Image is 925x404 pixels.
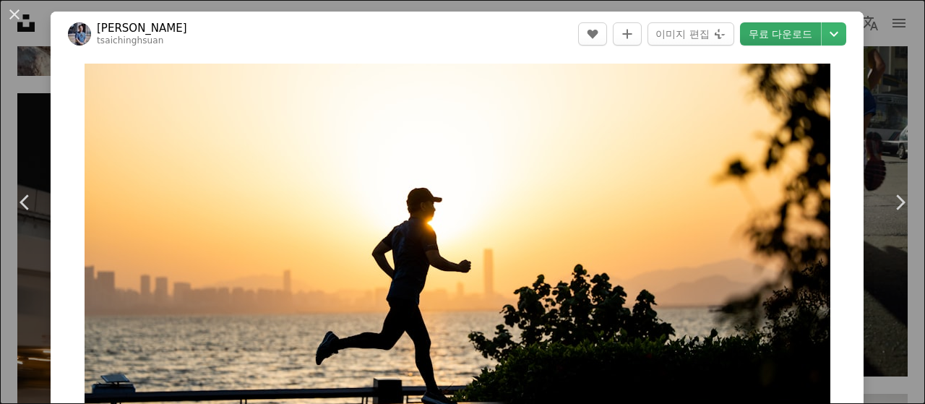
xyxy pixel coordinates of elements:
[97,21,187,35] a: [PERSON_NAME]
[68,22,91,46] img: Shengpengpeng Cai의 프로필로 이동
[874,133,925,272] a: 다음
[647,22,733,46] button: 이미지 편집
[97,35,164,46] a: tsaichinghsuan
[578,22,607,46] button: 좋아요
[822,22,846,46] button: 다운로드 크기 선택
[613,22,642,46] button: 컬렉션에 추가
[740,22,821,46] a: 무료 다운로드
